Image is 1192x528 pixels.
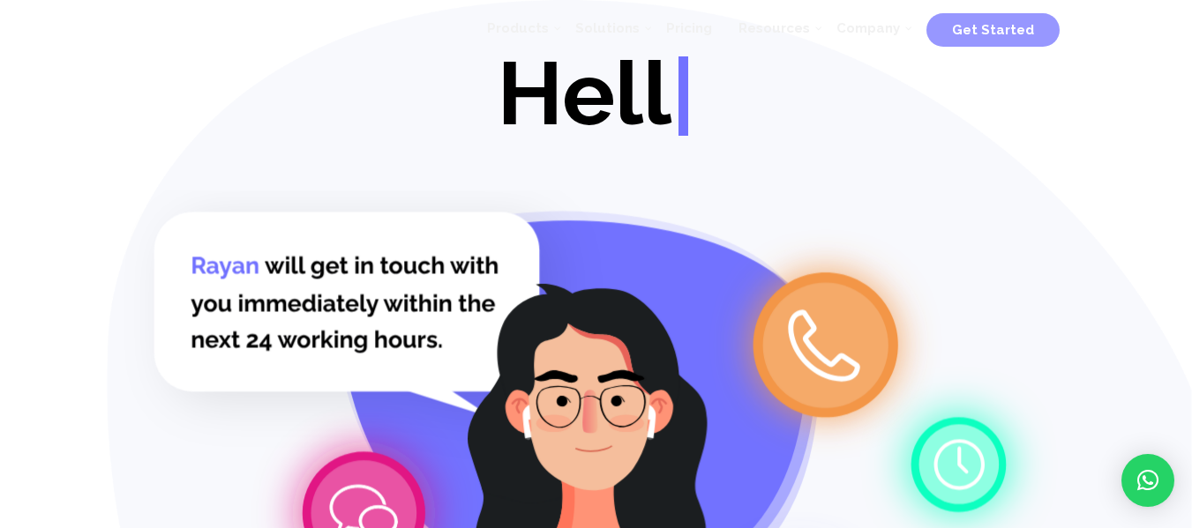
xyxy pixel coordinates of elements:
[474,2,562,55] a: Products
[952,22,1034,38] span: Get Started
[823,2,913,55] a: Company
[562,2,653,55] a: Solutions
[738,20,810,36] span: Resources
[191,325,443,353] tspan: next 24 working hours.
[191,251,259,279] tspan: Rayan
[191,288,496,316] tspan: you immediately within the
[653,2,725,55] a: Pricing
[836,20,900,36] span: Company
[671,41,695,145] span: |
[265,251,499,279] tspan: will get in touch with
[498,41,671,145] span: Hell
[575,20,640,36] span: Solutions
[487,20,549,36] span: Products
[666,20,712,36] span: Pricing
[725,2,823,55] a: Resources
[926,15,1060,41] a: Get Started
